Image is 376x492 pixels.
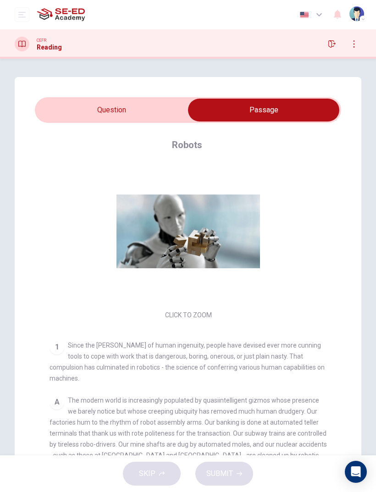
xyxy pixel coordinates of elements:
[345,461,367,483] div: Open Intercom Messenger
[172,138,202,152] h4: Robots
[50,340,64,354] div: 1
[37,37,46,44] span: CEFR
[299,11,310,18] img: en
[50,342,325,382] span: Since the [PERSON_NAME] of human ingenuity, people have devised ever more cunning tools to cope w...
[37,6,85,24] img: SE-ED Academy logo
[15,7,29,22] button: open mobile menu
[37,44,62,51] h1: Reading
[349,6,364,21] img: Profile picture
[50,395,64,409] div: A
